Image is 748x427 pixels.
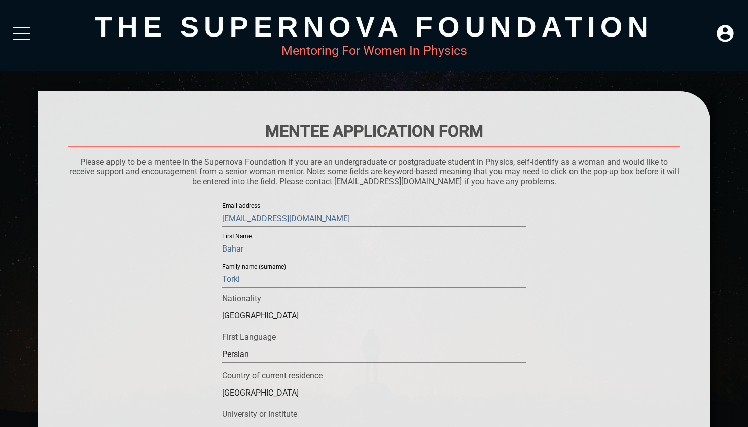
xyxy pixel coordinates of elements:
input: start typing... [222,346,526,363]
label: First Name [222,234,252,240]
p: Country of current residence [222,371,526,380]
label: Email address [222,203,260,209]
label: Family name (surname) [222,264,287,270]
p: Nationality [222,294,526,303]
input: start typing... [222,385,526,401]
p: First Language [222,332,526,342]
p: Please apply to be a mentee in the Supernova Foundation if you are an undergraduate or postgradua... [68,157,681,186]
input: start typing... [222,308,526,324]
input: Family name (surname) [222,271,526,288]
div: Mentoring For Women In Physics [38,43,711,58]
input: First Name [222,241,526,257]
h1: Mentee Application Form [68,122,681,141]
div: The Supernova Foundation [38,10,711,43]
input: Email address [222,210,526,227]
p: University or Institute [222,409,526,419]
